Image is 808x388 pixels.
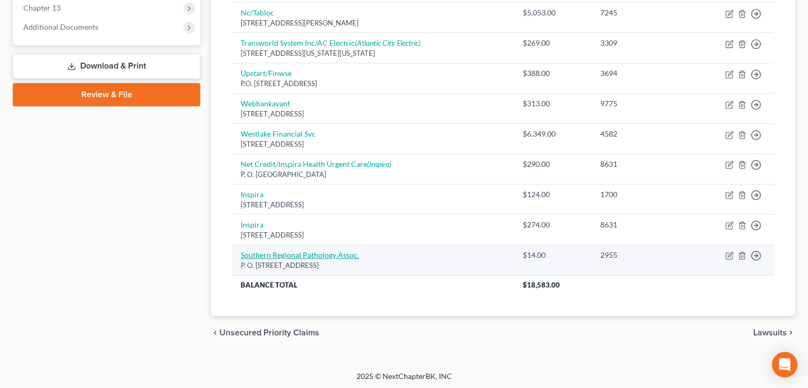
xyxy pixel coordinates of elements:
div: [STREET_ADDRESS][US_STATE][US_STATE] [241,48,506,58]
div: 7245 [600,7,684,18]
div: 8631 [600,220,684,230]
span: Additional Documents [23,22,98,31]
div: 1700 [600,189,684,200]
a: Westlake Financial Svc [241,129,316,138]
a: Upstart/Finwse [241,69,292,78]
div: Open Intercom Messenger [772,352,797,377]
div: $5,053.00 [523,7,583,18]
span: $18,583.00 [523,281,560,289]
div: 8631 [600,159,684,170]
a: Inspira [241,190,263,199]
div: $124.00 [523,189,583,200]
div: 2955 [600,250,684,260]
div: [STREET_ADDRESS][PERSON_NAME] [241,18,506,28]
div: $388.00 [523,68,583,79]
a: Southern Regional Pathology Assoc. [241,250,359,259]
div: [STREET_ADDRESS] [241,109,506,119]
div: $6,349.00 [523,129,583,139]
div: $313.00 [523,98,583,109]
a: Download & Print [13,54,200,79]
div: [STREET_ADDRESS] [241,230,506,240]
button: chevron_left Unsecured Priority Claims [211,328,319,337]
div: [STREET_ADDRESS] [241,139,506,149]
div: P. O. [GEOGRAPHIC_DATA] [241,170,506,180]
div: 9775 [600,98,684,109]
span: Unsecured Priority Claims [219,328,319,337]
div: P.O. [STREET_ADDRESS] [241,79,506,89]
a: Inspira [241,220,263,229]
a: Nc/Tabloc [241,8,274,17]
th: Balance Total [232,275,514,294]
button: Lawsuits chevron_right [753,328,795,337]
div: [STREET_ADDRESS] [241,200,506,210]
i: chevron_left [211,328,219,337]
div: 4582 [600,129,684,139]
a: Net Credit/Inspira Health Urgent Care(Inspira) [241,159,392,168]
a: Transworld System Inc/AC Electric(Atlantic City Electric) [241,38,421,47]
div: P. O. [STREET_ADDRESS] [241,260,506,271]
div: $274.00 [523,220,583,230]
div: 3694 [600,68,684,79]
i: (Inspira) [367,159,392,168]
a: Webbankavant [241,99,290,108]
div: $14.00 [523,250,583,260]
a: Review & File [13,83,200,106]
span: Chapter 13 [23,3,61,12]
i: chevron_right [787,328,795,337]
div: $269.00 [523,38,583,48]
i: (Atlantic City Electric) [355,38,421,47]
span: Lawsuits [753,328,787,337]
div: $290.00 [523,159,583,170]
div: 3309 [600,38,684,48]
